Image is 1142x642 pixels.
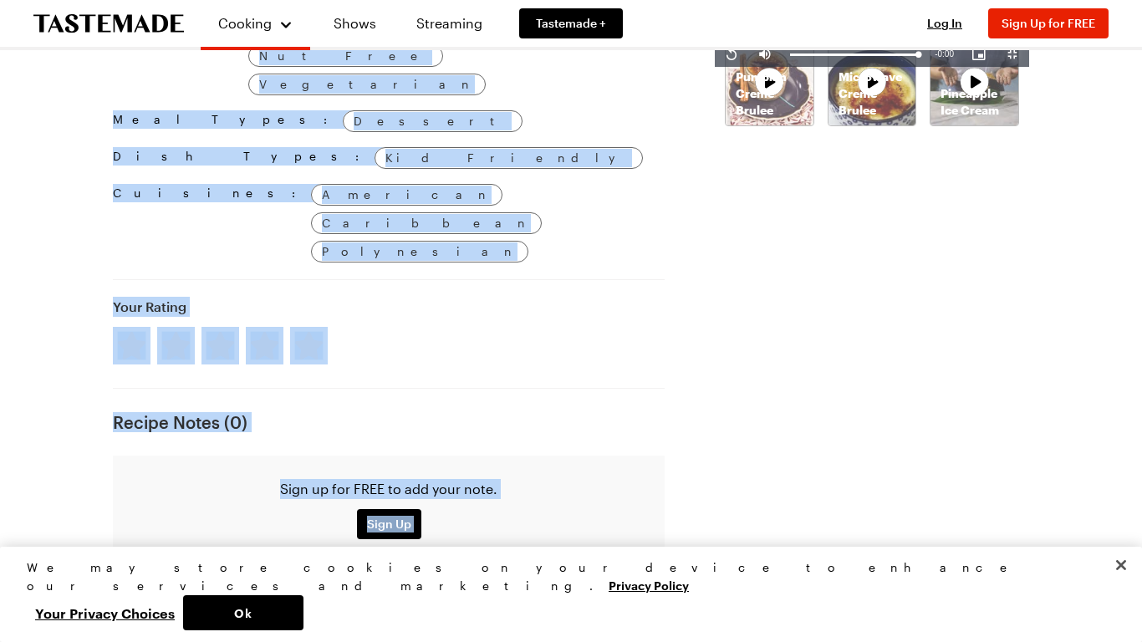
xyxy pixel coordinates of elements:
span: Tastemade + [536,15,606,32]
a: Pumpkin Creme BruleeRecipe image thumbnail [725,38,814,127]
div: Progress Bar [790,53,918,56]
a: American [311,184,502,206]
button: Sign Up for FREE [988,8,1109,38]
span: 0:00 [938,49,954,59]
button: Picture-in-Picture [962,42,996,67]
span: Sign Up for FREE [1002,16,1095,30]
a: Kid Friendly [375,147,643,169]
a: To Tastemade Home Page [33,14,184,33]
span: Nut Free [259,47,432,65]
span: Polynesian [322,242,517,261]
span: Sign Up [367,516,411,532]
span: Cooking [218,15,272,31]
a: Caribbean [311,212,542,234]
span: - [935,49,937,59]
h4: Recipe Notes ( 0 ) [113,412,665,432]
span: Diets: [113,17,242,95]
h4: Your Rating [113,297,186,317]
a: Pineapple Ice CreamRecipe image thumbnail [930,38,1019,127]
a: Polynesian [311,241,528,262]
button: Log In [911,15,978,32]
a: Microwave Creme BruleeRecipe image thumbnail [828,38,917,127]
span: Caribbean [322,214,531,232]
button: Sign Up [357,509,421,539]
span: Log In [927,16,962,30]
button: Exit Fullscreen [996,42,1029,67]
a: Nut Free [248,45,443,67]
p: Pumpkin Creme Brulee [726,69,813,119]
a: Vegetarian [248,74,486,95]
span: Kid Friendly [385,149,632,167]
button: Ok [183,595,303,630]
span: Dessert [354,112,512,130]
span: Dish Types: [113,147,368,169]
a: More information about your privacy, opens in a new tab [609,577,689,593]
div: Privacy [27,558,1101,630]
a: Dessert [343,110,523,132]
span: Meal Types: [113,110,336,132]
p: Pineapple Ice Cream [930,85,1018,119]
p: Sign up for FREE to add your note. [126,479,651,499]
button: Replay [715,42,748,67]
button: Close [1103,547,1139,583]
span: Vegetarian [259,75,475,94]
span: American [322,186,492,204]
p: Microwave Creme Brulee [828,69,916,119]
a: Tastemade + [519,8,623,38]
span: Cuisines: [113,184,304,262]
button: Cooking [217,7,293,40]
div: We may store cookies on your device to enhance our services and marketing. [27,558,1101,595]
button: Your Privacy Choices [27,595,183,630]
button: Mute [748,42,782,67]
